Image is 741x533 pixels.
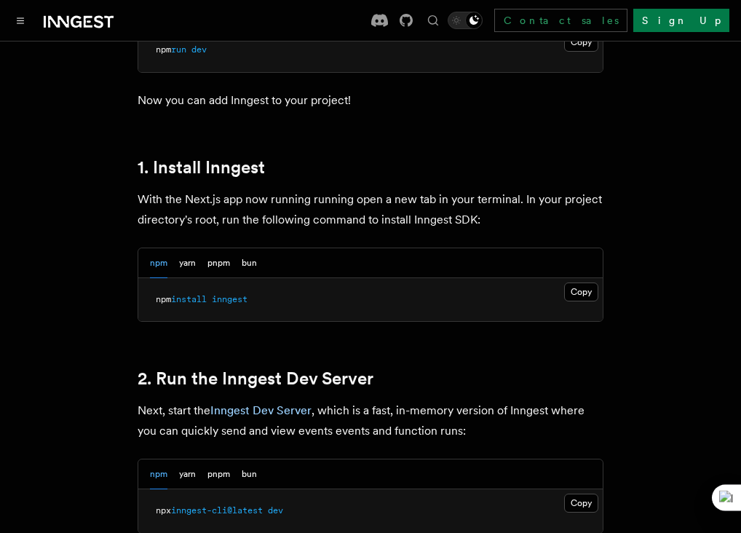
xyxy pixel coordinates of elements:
span: run [171,44,186,55]
button: bun [242,459,257,489]
span: npm [156,294,171,304]
a: 1. Install Inngest [138,157,265,178]
button: yarn [179,459,196,489]
button: Toggle navigation [12,12,29,29]
p: Next, start the , which is a fast, in-memory version of Inngest where you can quickly send and vi... [138,400,603,441]
p: Now you can add Inngest to your project! [138,90,603,111]
span: npm [156,44,171,55]
span: inngest-cli@latest [171,505,263,516]
a: Contact sales [494,9,627,32]
button: Toggle dark mode [448,12,483,29]
button: yarn [179,248,196,278]
span: dev [191,44,207,55]
button: npm [150,459,167,489]
a: Inngest Dev Server [210,403,312,417]
button: Copy [564,494,598,513]
span: npx [156,505,171,516]
button: pnpm [207,459,230,489]
span: inngest [212,294,247,304]
button: Find something... [424,12,442,29]
button: npm [150,248,167,278]
button: Copy [564,283,598,301]
a: Sign Up [633,9,729,32]
button: bun [242,248,257,278]
a: 2. Run the Inngest Dev Server [138,368,373,389]
p: With the Next.js app now running running open a new tab in your terminal. In your project directo... [138,189,603,230]
span: dev [268,505,283,516]
button: Copy [564,33,598,52]
button: pnpm [207,248,230,278]
span: install [171,294,207,304]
